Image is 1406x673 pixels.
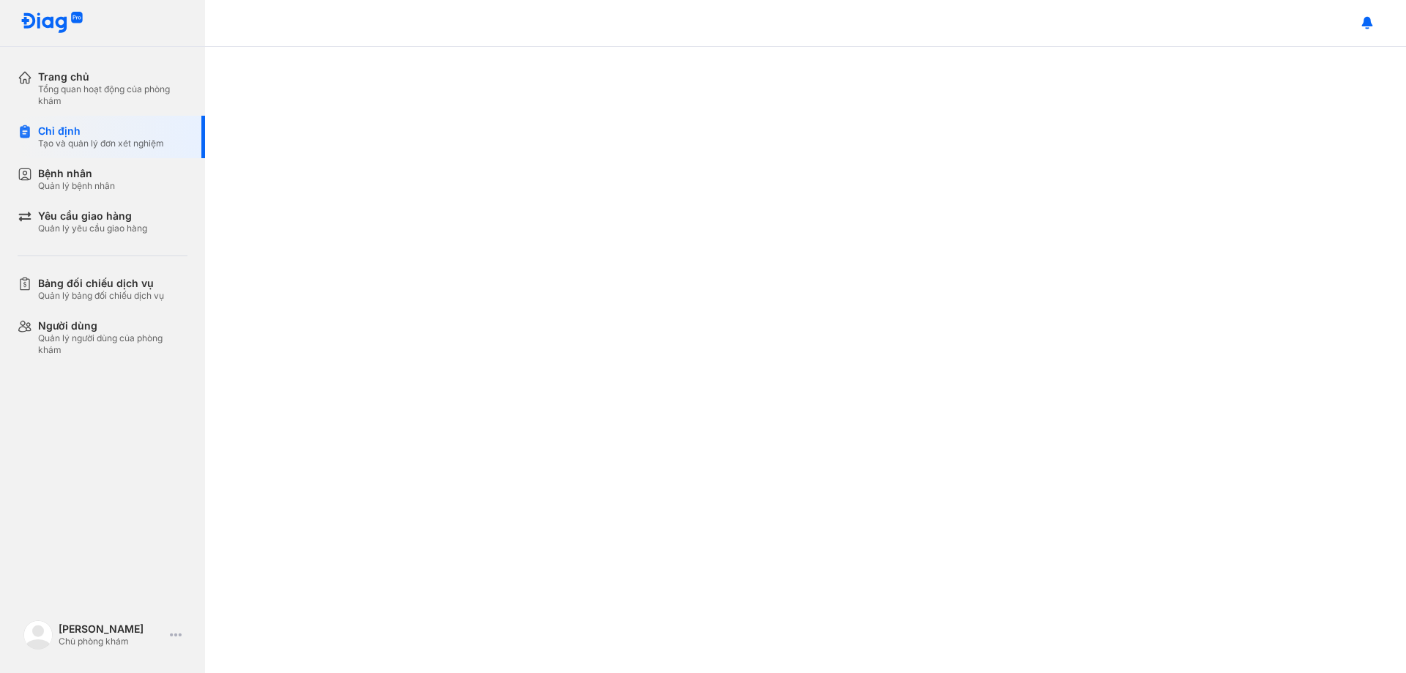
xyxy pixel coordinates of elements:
img: logo [21,12,83,34]
div: Bảng đối chiếu dịch vụ [38,277,164,290]
div: Tổng quan hoạt động của phòng khám [38,83,187,107]
div: Tạo và quản lý đơn xét nghiệm [38,138,164,149]
div: Người dùng [38,319,187,332]
div: Trang chủ [38,70,187,83]
div: Quản lý bảng đối chiếu dịch vụ [38,290,164,302]
div: Quản lý yêu cầu giao hàng [38,223,147,234]
img: logo [23,620,53,650]
div: Yêu cầu giao hàng [38,209,147,223]
div: Quản lý bệnh nhân [38,180,115,192]
div: Bệnh nhân [38,167,115,180]
div: Quản lý người dùng của phòng khám [38,332,187,356]
div: Chủ phòng khám [59,636,164,647]
div: [PERSON_NAME] [59,622,164,636]
div: Chỉ định [38,124,164,138]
